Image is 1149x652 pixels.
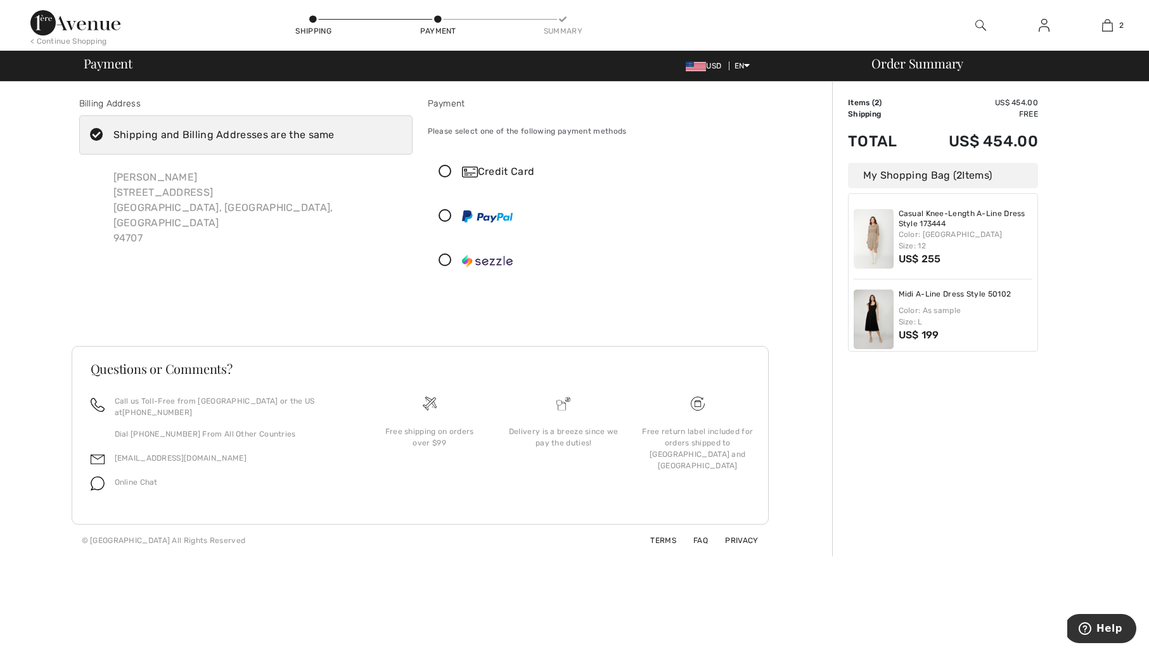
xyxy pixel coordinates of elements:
img: Casual Knee-Length A-Line Dress Style 173444 [854,209,894,269]
span: US$ 255 [899,253,941,265]
img: Credit Card [462,167,478,177]
div: Color: As sample Size: L [899,305,1033,328]
td: Total [848,120,915,163]
span: 2 [875,98,879,107]
p: Call us Toll-Free from [GEOGRAPHIC_DATA] or the US at [115,395,347,418]
div: [PERSON_NAME] [STREET_ADDRESS] [GEOGRAPHIC_DATA], [GEOGRAPHIC_DATA], [GEOGRAPHIC_DATA] 94707 [103,160,413,256]
div: My Shopping Bag ( Items) [848,163,1038,188]
img: PayPal [462,210,513,222]
img: My Bag [1102,18,1113,33]
div: Free shipping on orders over $99 [373,426,487,449]
img: Sezzle [462,255,513,267]
a: Sign In [1029,18,1060,34]
div: © [GEOGRAPHIC_DATA] All Rights Reserved [82,535,246,546]
img: 1ère Avenue [30,10,120,35]
td: Items ( ) [848,97,915,108]
span: 2 [1119,20,1124,31]
p: Dial [PHONE_NUMBER] From All Other Countries [115,428,347,440]
img: call [91,398,105,412]
a: 2 [1076,18,1138,33]
div: Order Summary [856,57,1141,70]
div: Credit Card [462,164,752,179]
div: Color: [GEOGRAPHIC_DATA] Size: 12 [899,229,1033,252]
img: chat [91,476,105,490]
a: FAQ [678,536,708,545]
div: Shipping and Billing Addresses are the same [113,127,335,143]
img: search the website [975,18,986,33]
iframe: Opens a widget where you can find more information [1067,614,1136,646]
span: 2 [956,169,962,181]
a: Terms [635,536,676,545]
span: EN [735,61,750,70]
td: US$ 454.00 [915,120,1038,163]
a: Privacy [710,536,758,545]
img: US Dollar [686,61,706,72]
a: Midi A-Line Dress Style 50102 [899,290,1011,300]
img: Free shipping on orders over $99 [423,397,437,411]
h3: Questions or Comments? [91,362,750,375]
span: Online Chat [115,478,158,487]
a: [EMAIL_ADDRESS][DOMAIN_NAME] [115,454,247,463]
div: Free return label included for orders shipped to [GEOGRAPHIC_DATA] and [GEOGRAPHIC_DATA] [641,426,755,471]
div: Payment [419,25,457,37]
div: Delivery is a breeze since we pay the duties! [506,426,620,449]
span: US$ 199 [899,329,939,341]
span: Payment [84,57,132,70]
img: email [91,452,105,466]
td: Shipping [848,108,915,120]
span: USD [686,61,726,70]
img: Free shipping on orders over $99 [691,397,705,411]
a: [PHONE_NUMBER] [122,408,192,417]
td: US$ 454.00 [915,97,1038,108]
img: Midi A-Line Dress Style 50102 [854,290,894,349]
td: Free [915,108,1038,120]
div: Payment [428,97,761,110]
img: Delivery is a breeze since we pay the duties! [556,397,570,411]
div: Summary [544,25,582,37]
img: My Info [1039,18,1050,33]
div: Please select one of the following payment methods [428,115,761,147]
div: Billing Address [79,97,413,110]
div: Shipping [295,25,333,37]
div: < Continue Shopping [30,35,107,47]
a: Casual Knee-Length A-Line Dress Style 173444 [899,209,1033,229]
